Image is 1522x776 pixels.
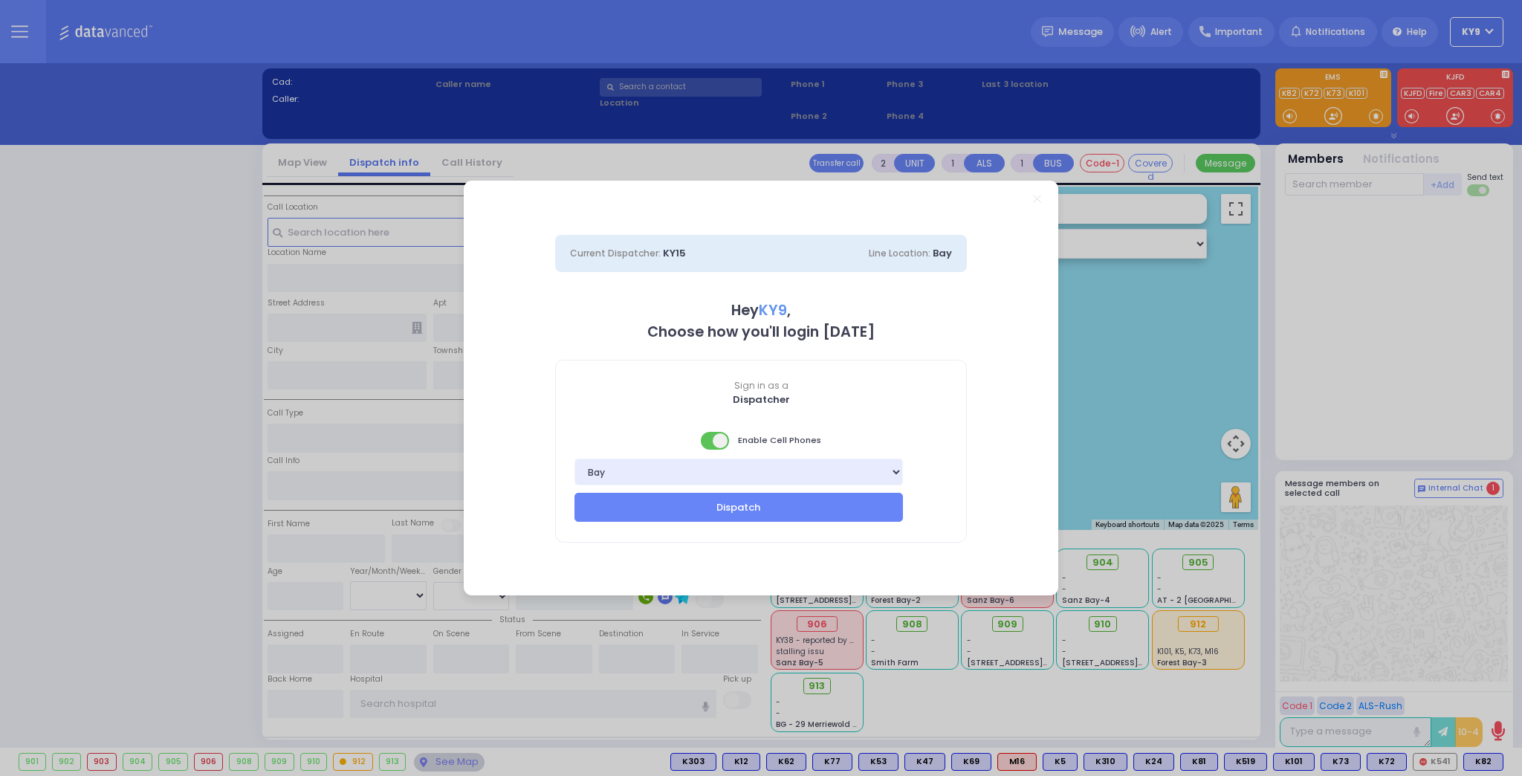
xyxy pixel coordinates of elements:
[701,430,821,451] span: Enable Cell Phones
[933,246,952,260] span: Bay
[570,247,661,259] span: Current Dispatcher:
[574,493,903,521] button: Dispatch
[663,246,686,260] span: KY15
[733,392,790,407] b: Dispatcher
[869,247,930,259] span: Line Location:
[1033,195,1041,203] a: Close
[759,300,787,320] span: KY9
[556,379,966,392] span: Sign in as a
[731,300,791,320] b: Hey ,
[647,322,875,342] b: Choose how you'll login [DATE]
